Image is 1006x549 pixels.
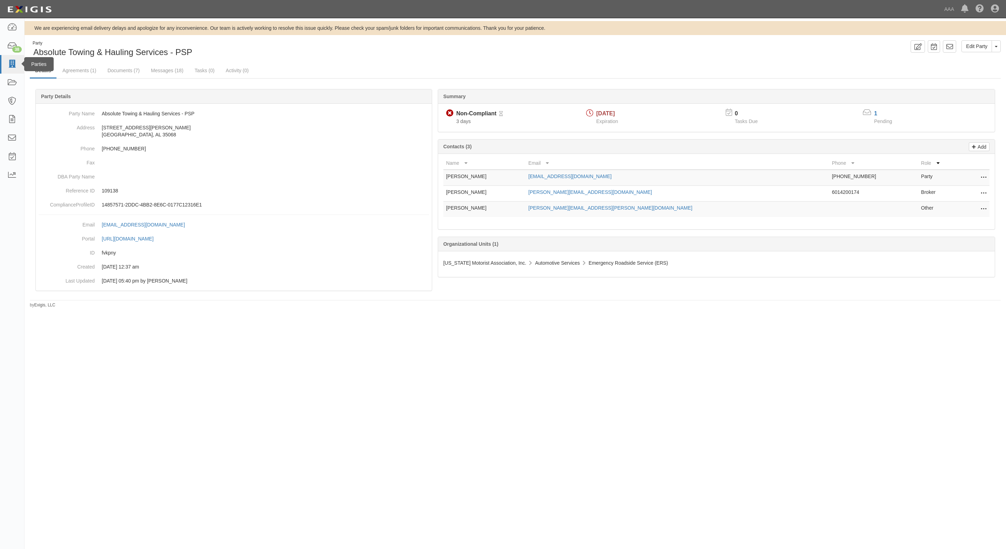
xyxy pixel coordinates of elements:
[39,184,95,194] dt: Reference ID
[24,57,54,71] div: Parties
[33,40,192,46] div: Party
[735,110,766,118] p: 0
[12,46,22,53] div: 38
[39,274,95,284] dt: Last Updated
[443,241,498,247] b: Organizational Units (1)
[976,143,986,151] p: Add
[39,274,429,288] dd: 05/06/2024 05:40 pm by Benjamin Tully
[39,107,95,117] dt: Party Name
[528,189,652,195] a: [PERSON_NAME][EMAIL_ADDRESS][DOMAIN_NAME]
[39,246,95,256] dt: ID
[443,186,526,202] td: [PERSON_NAME]
[456,118,471,124] span: Since 08/15/2025
[102,201,429,208] p: 14857571-2DDC-4BB2-8E6C-0177C12316E1
[918,157,961,170] th: Role
[34,303,55,307] a: Exigis, LLC
[221,63,254,77] a: Activity (0)
[30,40,510,58] div: Absolute Towing & Hauling Services - PSP
[443,170,526,186] td: [PERSON_NAME]
[829,186,918,202] td: 6014200174
[39,121,95,131] dt: Address
[456,110,497,118] div: Non-Compliant
[30,302,55,308] small: by
[102,222,193,228] a: [EMAIL_ADDRESS][DOMAIN_NAME]
[39,170,95,180] dt: DBA Party Name
[918,186,961,202] td: Broker
[874,110,877,116] a: 1
[589,260,668,266] span: Emergency Roadside Service (ERS)
[57,63,101,77] a: Agreements (1)
[443,144,472,149] b: Contacts (3)
[528,205,692,211] a: [PERSON_NAME][EMAIL_ADDRESS][PERSON_NAME][DOMAIN_NAME]
[39,198,95,208] dt: ComplianceProfileID
[39,260,95,270] dt: Created
[39,142,429,156] dd: [PHONE_NUMBER]
[443,260,527,266] span: [US_STATE] Motorist Association, Inc.
[961,40,992,52] a: Edit Party
[39,107,429,121] dd: Absolute Towing & Hauling Services - PSP
[5,3,54,16] img: logo-5460c22ac91f19d4615b14bd174203de0afe785f0fc80cf4dbbc73dc1793850b.png
[39,156,95,166] dt: Fax
[39,121,429,142] dd: [STREET_ADDRESS][PERSON_NAME] [GEOGRAPHIC_DATA], AL 35068
[41,94,71,99] b: Party Details
[596,110,615,116] span: [DATE]
[146,63,189,77] a: Messages (18)
[189,63,220,77] a: Tasks (0)
[102,187,429,194] p: 109138
[25,25,1006,32] div: We are experiencing email delivery delays and apologize for any inconvenience. Our team is active...
[525,157,829,170] th: Email
[446,110,454,117] i: Non-Compliant
[918,202,961,217] td: Other
[102,221,185,228] div: [EMAIL_ADDRESS][DOMAIN_NAME]
[102,63,145,77] a: Documents (7)
[39,142,95,152] dt: Phone
[39,246,429,260] dd: fvkpny
[39,232,95,242] dt: Portal
[975,5,984,13] i: Help Center - Complianz
[829,157,918,170] th: Phone
[535,260,580,266] span: Automotive Services
[829,170,918,186] td: [PHONE_NUMBER]
[874,118,892,124] span: Pending
[33,47,192,57] span: Absolute Towing & Hauling Services - PSP
[941,2,958,16] a: AAA
[443,202,526,217] td: [PERSON_NAME]
[735,118,758,124] span: Tasks Due
[443,157,526,170] th: Name
[39,260,429,274] dd: 03/10/2023 12:37 am
[918,170,961,186] td: Party
[596,118,618,124] span: Expiration
[499,111,503,116] i: Pending Review
[443,94,466,99] b: Summary
[39,218,95,228] dt: Email
[969,142,990,151] a: Add
[102,236,161,242] a: [URL][DOMAIN_NAME]
[528,174,611,179] a: [EMAIL_ADDRESS][DOMAIN_NAME]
